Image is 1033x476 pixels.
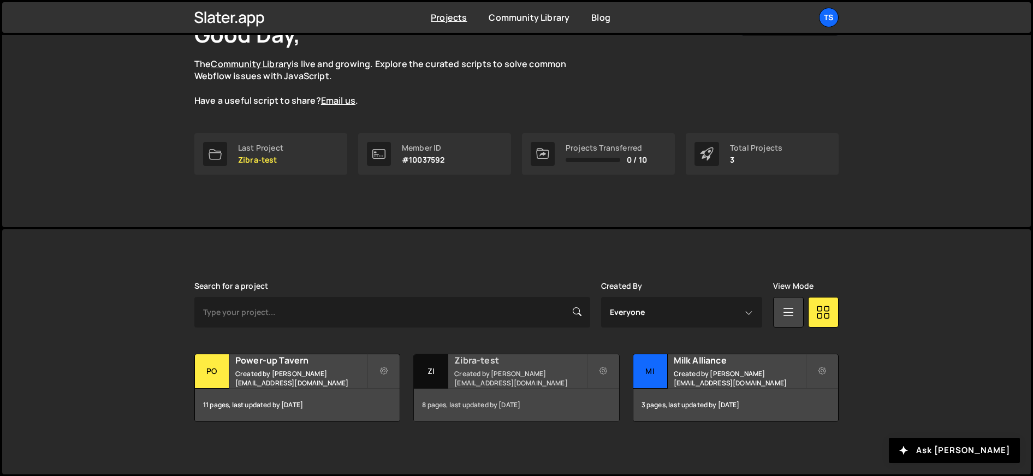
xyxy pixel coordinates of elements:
[195,389,400,421] div: 11 pages, last updated by [DATE]
[195,354,229,389] div: Po
[414,389,619,421] div: 8 pages, last updated by [DATE]
[489,11,569,23] a: Community Library
[235,354,367,366] h2: Power-up Tavern
[674,354,805,366] h2: Milk Alliance
[454,369,586,388] small: Created by [PERSON_NAME][EMAIL_ADDRESS][DOMAIN_NAME]
[633,354,668,389] div: Mi
[730,144,782,152] div: Total Projects
[674,369,805,388] small: Created by [PERSON_NAME][EMAIL_ADDRESS][DOMAIN_NAME]
[321,94,355,106] a: Email us
[819,8,839,27] a: TS
[591,11,610,23] a: Blog
[633,354,839,422] a: Mi Milk Alliance Created by [PERSON_NAME][EMAIL_ADDRESS][DOMAIN_NAME] 3 pages, last updated by [D...
[402,144,444,152] div: Member ID
[194,354,400,422] a: Po Power-up Tavern Created by [PERSON_NAME][EMAIL_ADDRESS][DOMAIN_NAME] 11 pages, last updated by...
[889,438,1020,463] button: Ask [PERSON_NAME]
[633,389,838,421] div: 3 pages, last updated by [DATE]
[454,354,586,366] h2: Zibra-test
[194,297,590,328] input: Type your project...
[235,369,367,388] small: Created by [PERSON_NAME][EMAIL_ADDRESS][DOMAIN_NAME]
[773,282,814,290] label: View Mode
[211,58,292,70] a: Community Library
[627,156,647,164] span: 0 / 10
[194,133,347,175] a: Last Project Zibra-test
[238,156,283,164] p: Zibra-test
[194,282,268,290] label: Search for a project
[566,144,647,152] div: Projects Transferred
[402,156,444,164] p: #10037592
[238,144,283,152] div: Last Project
[413,354,619,422] a: Zi Zibra-test Created by [PERSON_NAME][EMAIL_ADDRESS][DOMAIN_NAME] 8 pages, last updated by [DATE]
[414,354,448,389] div: Zi
[194,58,587,107] p: The is live and growing. Explore the curated scripts to solve common Webflow issues with JavaScri...
[601,282,643,290] label: Created By
[730,156,782,164] p: 3
[431,11,467,23] a: Projects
